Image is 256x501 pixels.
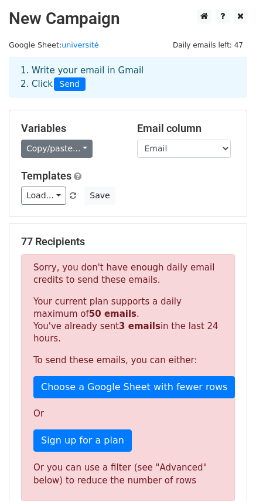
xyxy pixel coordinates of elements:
[33,262,223,286] p: Sorry, you don't have enough daily email credits to send these emails.
[33,408,223,420] p: Or
[119,321,161,331] strong: 3 emails
[21,140,93,158] a: Copy/paste...
[54,77,86,92] span: Send
[21,170,71,182] a: Templates
[137,122,235,135] h5: Email column
[33,354,223,367] p: To send these emails, you can either:
[197,445,256,501] div: Widget de chat
[9,9,247,29] h2: New Campaign
[33,376,235,398] a: Choose a Google Sheet with fewer rows
[21,187,66,205] a: Load...
[84,187,115,205] button: Save
[9,40,99,49] small: Google Sheet:
[33,461,223,488] div: Or you can use a filter (see "Advanced" below) to reduce the number of rows
[33,296,223,345] p: Your current plan supports a daily maximum of . You've already sent in the last 24 hours.
[21,235,235,248] h5: 77 Recipients
[169,39,247,52] span: Daily emails left: 47
[62,40,98,49] a: université
[89,309,136,319] strong: 50 emails
[12,64,244,91] div: 1. Write your email in Gmail 2. Click
[169,40,247,49] a: Daily emails left: 47
[21,122,120,135] h5: Variables
[197,445,256,501] iframe: Chat Widget
[33,429,132,452] a: Sign up for a plan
